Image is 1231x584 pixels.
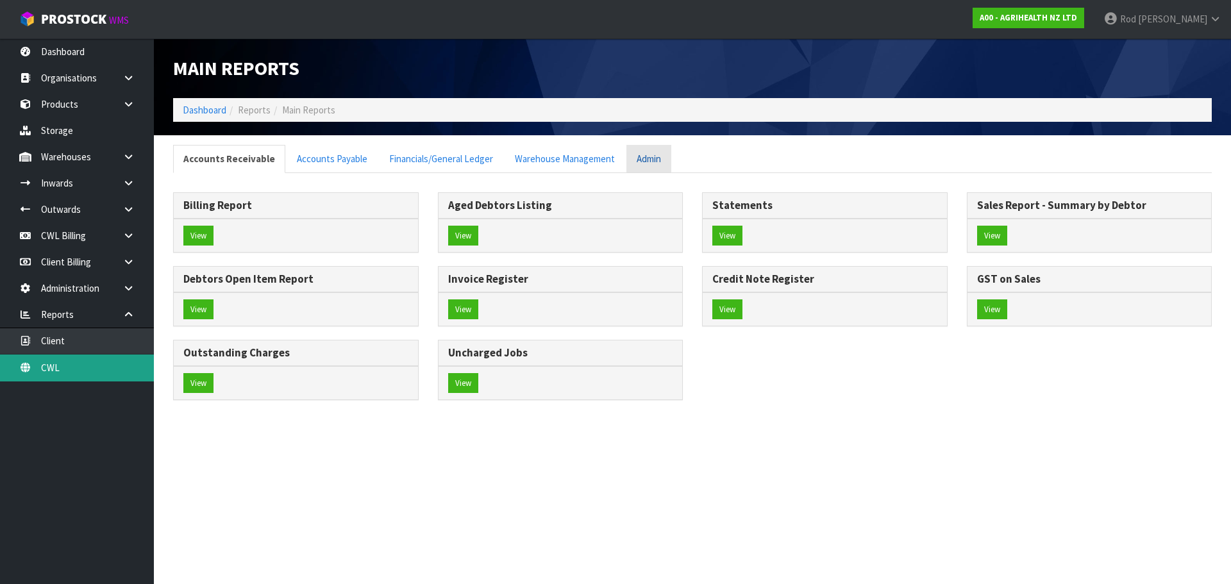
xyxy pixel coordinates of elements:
strong: A00 - AGRIHEALTH NZ LTD [980,12,1077,23]
button: View [977,226,1007,246]
small: WMS [109,14,129,26]
button: View [183,373,214,394]
h3: Aged Debtors Listing [448,199,673,212]
h3: Invoice Register [448,273,673,285]
h3: Debtors Open Item Report [183,273,408,285]
button: View [448,226,478,246]
h3: Uncharged Jobs [448,347,673,359]
a: Dashboard [183,104,226,116]
button: View [712,299,742,320]
span: Reports [238,104,271,116]
h3: Outstanding Charges [183,347,408,359]
a: Financials/General Ledger [379,145,503,172]
button: View [712,226,742,246]
button: View [977,299,1007,320]
a: Admin [626,145,671,172]
a: Accounts Payable [287,145,378,172]
span: Main Reports [173,56,299,80]
a: Warehouse Management [505,145,625,172]
span: ProStock [41,11,106,28]
img: cube-alt.png [19,11,35,27]
a: A00 - AGRIHEALTH NZ LTD [973,8,1084,28]
a: Accounts Receivable [173,145,285,172]
span: Rod [1120,13,1136,25]
h3: GST on Sales [977,273,1202,285]
h3: Sales Report - Summary by Debtor [977,199,1202,212]
button: View [183,299,214,320]
span: Main Reports [282,104,335,116]
h3: Billing Report [183,199,408,212]
span: [PERSON_NAME] [1138,13,1207,25]
h3: Statements [712,199,937,212]
button: View [448,299,478,320]
a: View [183,226,214,246]
h3: Credit Note Register [712,273,937,285]
button: View [448,373,478,394]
